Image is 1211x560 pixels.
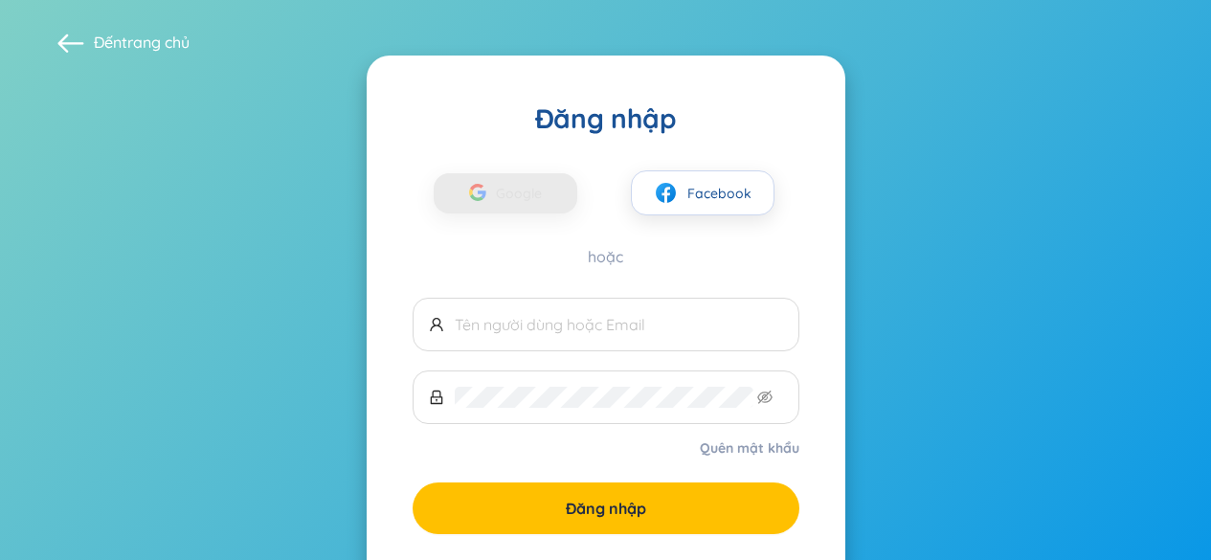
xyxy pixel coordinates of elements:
[535,101,676,135] font: Đăng nhập
[757,390,773,405] span: mắt không nhìn thấy được
[700,438,799,458] a: Quên mật khẩu
[566,499,646,518] font: Đăng nhập
[455,314,783,335] input: Tên người dùng hoặc Email
[434,173,577,213] button: Google
[654,181,678,205] img: facebook
[588,247,623,266] font: hoặc
[122,33,190,52] a: trang chủ
[429,390,444,405] span: khóa
[700,439,799,457] font: Quên mật khẩu
[413,482,799,534] button: Đăng nhập
[429,317,444,332] span: người dùng
[94,33,122,52] font: Đến
[496,185,542,202] font: Google
[687,185,751,202] font: Facebook
[631,170,774,215] button: facebookFacebook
